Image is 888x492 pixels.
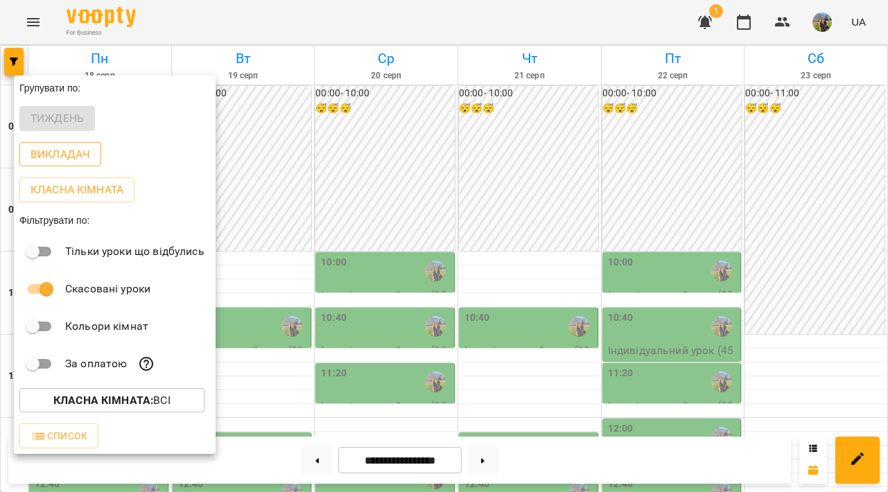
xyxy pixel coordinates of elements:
span: Список [31,428,87,444]
div: Фільтрувати по: [14,208,216,233]
button: Класна кімната [19,177,134,202]
button: Список [19,423,98,448]
p: Кольори кімнат [65,318,148,335]
button: Класна кімната:Всі [19,388,204,413]
button: Викладач [19,142,101,167]
p: За оплатою [65,355,127,372]
div: Групувати по: [14,76,216,100]
p: Класна кімната [31,182,123,198]
b: Класна кімната : [53,394,153,407]
p: Викладач [31,146,90,163]
p: Скасовані уроки [65,281,150,297]
p: Тільки уроки що відбулись [65,243,204,260]
p: Всі [53,392,171,409]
